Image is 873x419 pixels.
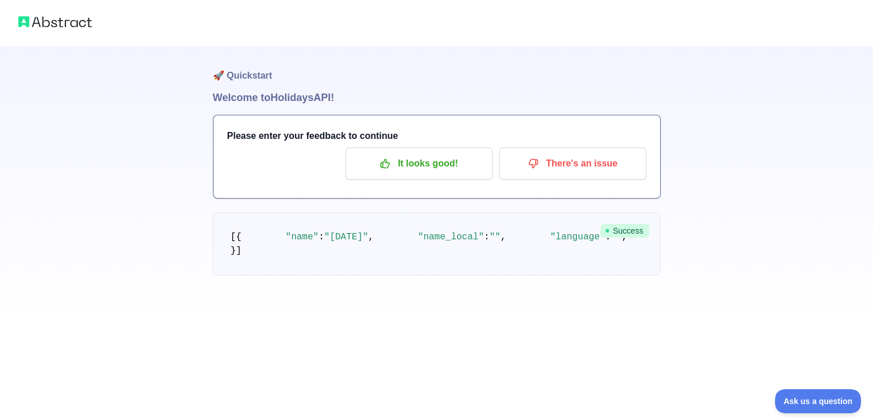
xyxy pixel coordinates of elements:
button: There's an issue [499,148,646,180]
iframe: Toggle Customer Support [775,389,862,413]
span: , [500,232,506,242]
h1: 🚀 Quickstart [213,46,661,90]
span: : [484,232,490,242]
img: Abstract logo [18,14,92,30]
span: "language" [550,232,605,242]
p: There's an issue [508,154,638,173]
h1: Welcome to Holidays API! [213,90,661,106]
span: "name_local" [418,232,484,242]
p: It looks good! [354,154,484,173]
span: "name" [286,232,319,242]
span: [ [231,232,236,242]
span: "[DATE]" [324,232,368,242]
span: : [319,232,324,242]
span: , [368,232,374,242]
button: It looks good! [346,148,492,180]
h3: Please enter your feedback to continue [227,129,646,143]
span: "" [490,232,500,242]
span: Success [600,224,649,238]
